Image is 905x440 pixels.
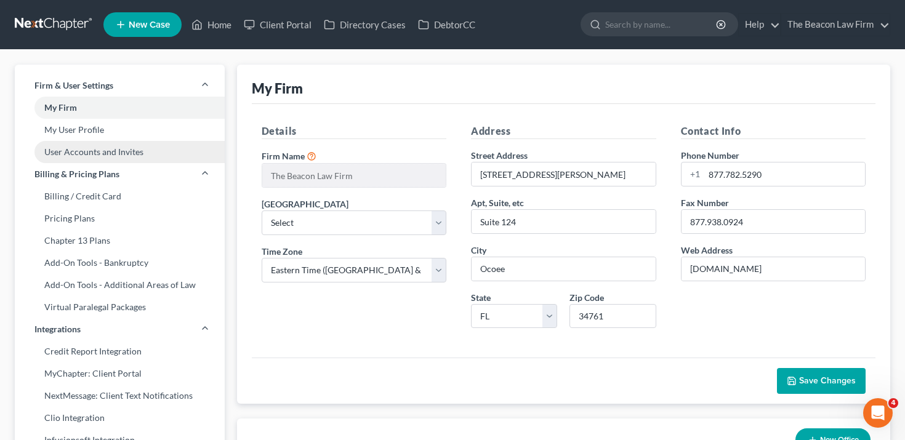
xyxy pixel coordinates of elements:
[471,124,656,139] h5: Address
[682,162,704,186] div: +1
[15,74,225,97] a: Firm & User Settings
[681,244,733,257] label: Web Address
[704,162,866,186] input: Enter phone...
[15,207,225,230] a: Pricing Plans
[569,291,604,304] label: Zip Code
[15,340,225,362] a: Credit Report Integration
[682,210,866,233] input: Enter fax...
[15,97,225,119] a: My Firm
[15,362,225,385] a: MyChapter: Client Portal
[472,210,656,233] input: (optional)
[888,398,898,408] span: 4
[15,185,225,207] a: Billing / Credit Card
[252,79,303,97] div: My Firm
[34,168,119,180] span: Billing & Pricing Plans
[15,163,225,185] a: Billing & Pricing Plans
[262,198,348,210] label: [GEOGRAPHIC_DATA]
[262,151,305,161] span: Firm Name
[471,244,486,257] label: City
[262,245,302,258] label: Time Zone
[681,124,866,139] h5: Contact Info
[15,318,225,340] a: Integrations
[15,385,225,407] a: NextMessage: Client Text Notifications
[15,141,225,163] a: User Accounts and Invites
[262,124,447,139] h5: Details
[34,323,81,335] span: Integrations
[318,14,412,36] a: Directory Cases
[682,257,866,281] input: Enter web address....
[34,79,113,92] span: Firm & User Settings
[129,20,170,30] span: New Case
[15,230,225,252] a: Chapter 13 Plans
[681,196,729,209] label: Fax Number
[471,291,491,304] label: State
[605,13,718,36] input: Search by name...
[185,14,238,36] a: Home
[472,257,656,281] input: Enter city...
[569,304,656,329] input: XXXXX
[472,162,656,186] input: Enter address...
[781,14,890,36] a: The Beacon Law Firm
[262,164,446,187] input: Enter name...
[471,196,524,209] label: Apt, Suite, etc
[471,149,528,162] label: Street Address
[238,14,318,36] a: Client Portal
[777,368,866,394] button: Save Changes
[15,296,225,318] a: Virtual Paralegal Packages
[412,14,481,36] a: DebtorCC
[15,252,225,274] a: Add-On Tools - Bankruptcy
[15,407,225,429] a: Clio Integration
[681,149,739,162] label: Phone Number
[799,375,856,386] span: Save Changes
[15,119,225,141] a: My User Profile
[863,398,893,428] iframe: Intercom live chat
[739,14,780,36] a: Help
[15,274,225,296] a: Add-On Tools - Additional Areas of Law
